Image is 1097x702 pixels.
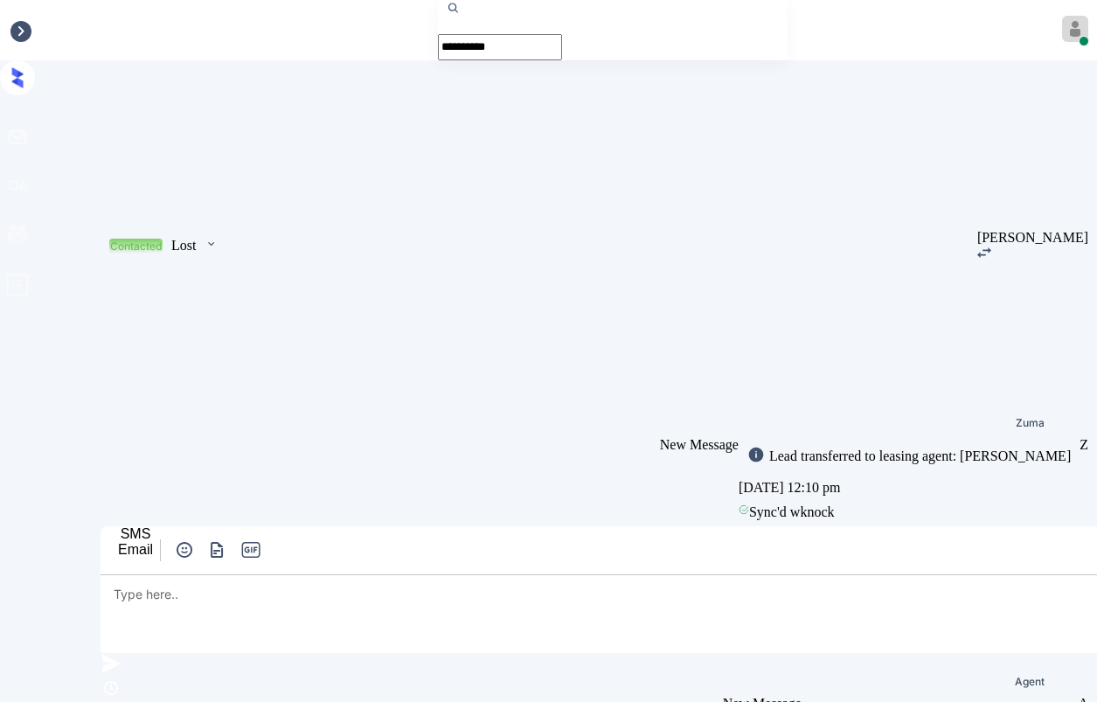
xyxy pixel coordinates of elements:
div: Inbox / [PERSON_NAME] [9,23,163,38]
div: Contacted [110,240,162,253]
div: Lost [171,238,196,254]
img: icon-zuma [747,446,765,463]
span: profile [5,273,30,303]
div: Zuma [1016,418,1045,428]
img: avatar [1062,16,1088,42]
div: Sync'd w knock [739,500,1080,525]
img: icon-zuma [174,539,195,560]
div: [PERSON_NAME] [977,230,1088,246]
img: icon-zuma [206,539,228,560]
img: icon-zuma [101,653,122,674]
div: SMS [118,526,153,542]
div: Lead transferred to leasing agent: [PERSON_NAME] [765,448,1071,464]
img: icon-zuma [205,236,218,252]
img: icon-zuma [101,678,122,699]
span: New Message [660,437,739,452]
div: Email [118,542,153,558]
img: icon-zuma [977,247,991,258]
div: [DATE] 12:10 pm [739,476,1080,500]
div: Z [1080,437,1088,453]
